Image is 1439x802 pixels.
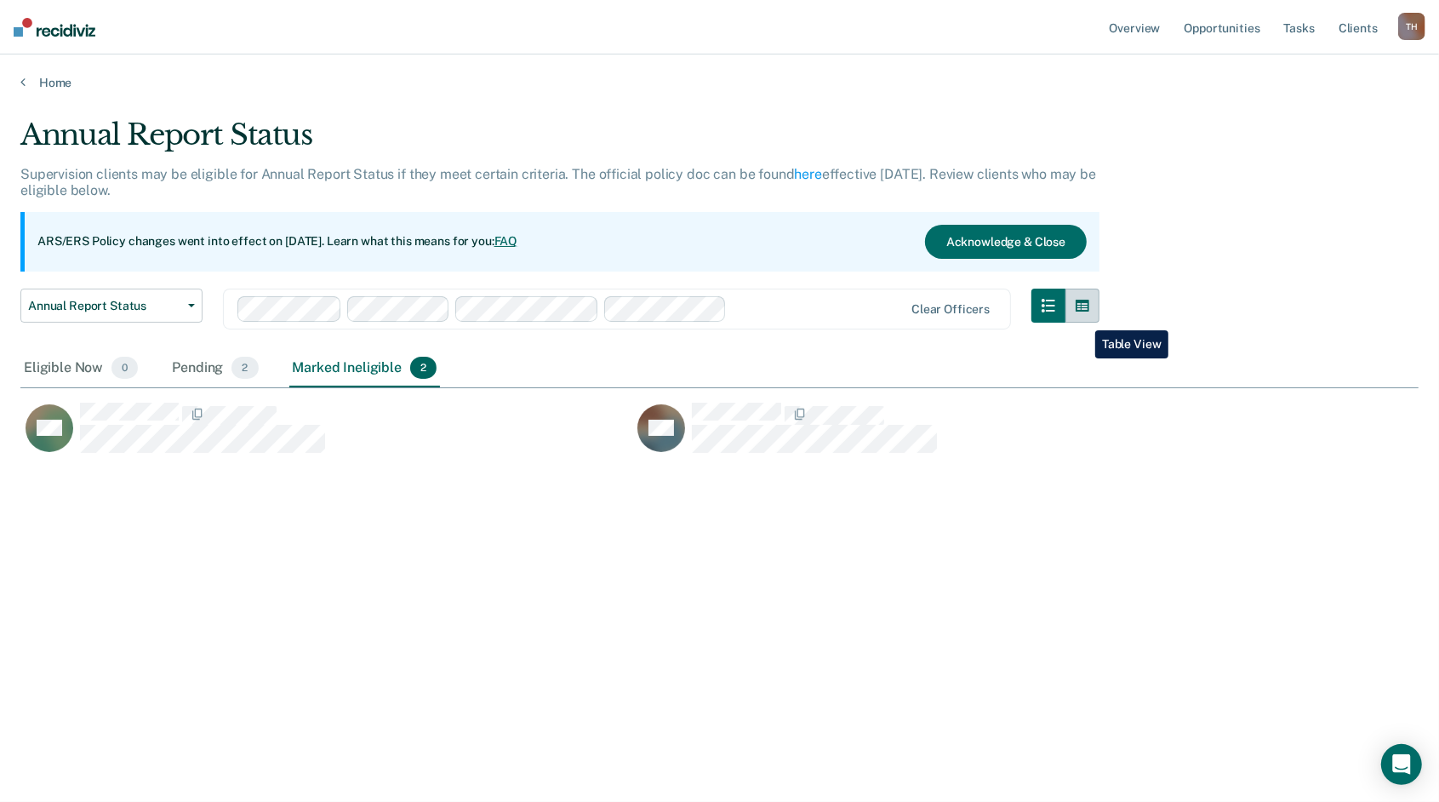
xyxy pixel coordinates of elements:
span: Annual Report Status [28,299,181,313]
a: FAQ [494,234,518,248]
button: Annual Report Status [20,289,203,323]
div: CaseloadOpportunityCell-03655859 [632,402,1244,470]
div: CaseloadOpportunityCell-05678451 [20,402,632,470]
span: 2 [231,357,258,379]
div: Eligible Now0 [20,350,141,387]
a: here [795,166,822,182]
span: 0 [111,357,138,379]
img: Recidiviz [14,18,95,37]
div: Clear officers [911,302,990,317]
span: 2 [410,357,437,379]
button: TH [1398,13,1425,40]
div: Pending2 [168,350,261,387]
a: Home [20,75,1419,90]
p: ARS/ERS Policy changes went into effect on [DATE]. Learn what this means for you: [37,233,517,250]
div: T H [1398,13,1425,40]
div: Annual Report Status [20,117,1099,166]
div: Marked Ineligible2 [289,350,441,387]
div: Open Intercom Messenger [1381,744,1422,785]
button: Acknowledge & Close [925,225,1087,259]
p: Supervision clients may be eligible for Annual Report Status if they meet certain criteria. The o... [20,166,1096,198]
